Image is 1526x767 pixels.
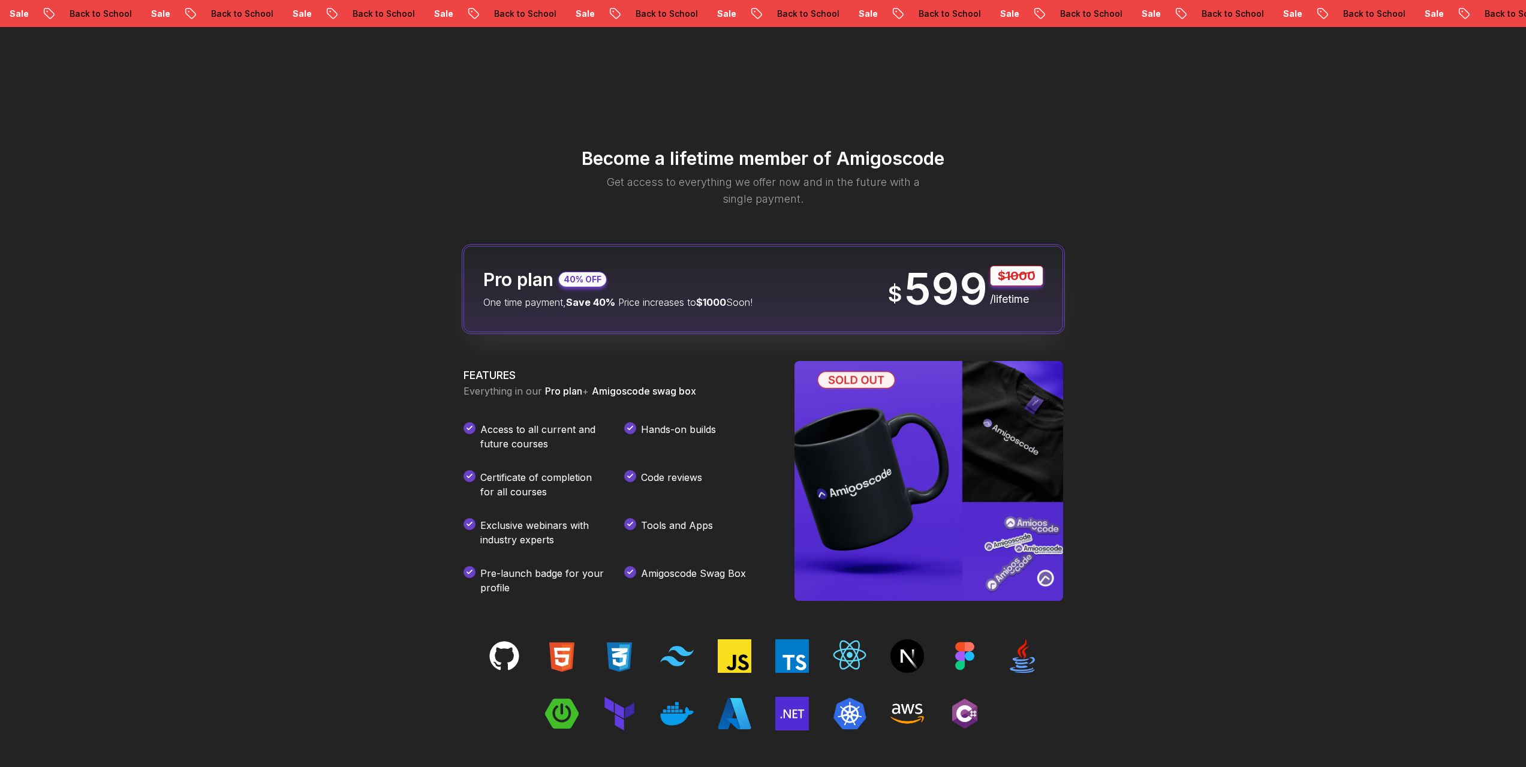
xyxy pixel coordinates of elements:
[641,566,746,595] p: Amigoscode Swag Box
[545,697,579,730] img: techs tacks
[904,267,988,311] p: 599
[948,697,982,730] img: techs tacks
[1118,8,1157,20] p: Sale
[718,639,751,673] img: techs tacks
[545,639,579,673] img: techs tacks
[612,8,694,20] p: Back to School
[480,518,605,547] p: Exclusive webinars with industry experts
[660,639,694,673] img: techs tacks
[480,422,605,451] p: Access to all current and future courses
[463,384,766,398] p: Everything in our +
[1178,8,1260,20] p: Back to School
[1320,8,1401,20] p: Back to School
[603,639,636,673] img: techs tacks
[128,8,166,20] p: Sale
[566,296,615,308] span: Save 40%
[487,639,521,673] img: techs tacks
[480,470,605,499] p: Certificate of completion for all courses
[411,8,449,20] p: Sale
[660,697,694,730] img: techs tacks
[329,8,411,20] p: Back to School
[1006,639,1039,673] img: techs tacks
[483,295,753,309] p: One time payment, Price increases to Soon!
[835,8,874,20] p: Sale
[641,470,702,499] p: Code reviews
[564,273,601,285] p: 40% OFF
[833,697,866,730] img: techs tacks
[545,385,582,397] span: Pro plan
[948,639,982,673] img: techs tacks
[888,282,902,306] span: $
[890,697,924,730] img: techs tacks
[603,697,636,730] img: techs tacks
[641,422,716,451] p: Hands-on builds
[1037,8,1118,20] p: Back to School
[694,8,732,20] p: Sale
[1260,8,1298,20] p: Sale
[895,8,977,20] p: Back to School
[480,566,605,595] p: Pre-launch badge for your profile
[977,8,1015,20] p: Sale
[794,361,1063,601] img: Amigoscode SwagBox
[46,8,128,20] p: Back to School
[404,148,1123,169] h2: Become a lifetime member of Amigoscode
[990,266,1043,286] p: $1000
[990,291,1043,308] p: /lifetime
[591,174,936,207] p: Get access to everything we offer now and in the future with a single payment.
[471,8,552,20] p: Back to School
[592,385,696,397] span: Amigoscode swag box
[775,639,809,673] img: techs tacks
[188,8,269,20] p: Back to School
[1401,8,1440,20] p: Sale
[696,296,726,308] span: $1000
[483,269,553,290] h2: Pro plan
[775,697,809,730] img: techs tacks
[641,518,713,547] p: Tools and Apps
[890,639,924,673] img: techs tacks
[269,8,308,20] p: Sale
[463,367,766,384] h3: FEATURES
[552,8,591,20] p: Sale
[754,8,835,20] p: Back to School
[718,697,751,730] img: techs tacks
[833,639,866,673] img: techs tacks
